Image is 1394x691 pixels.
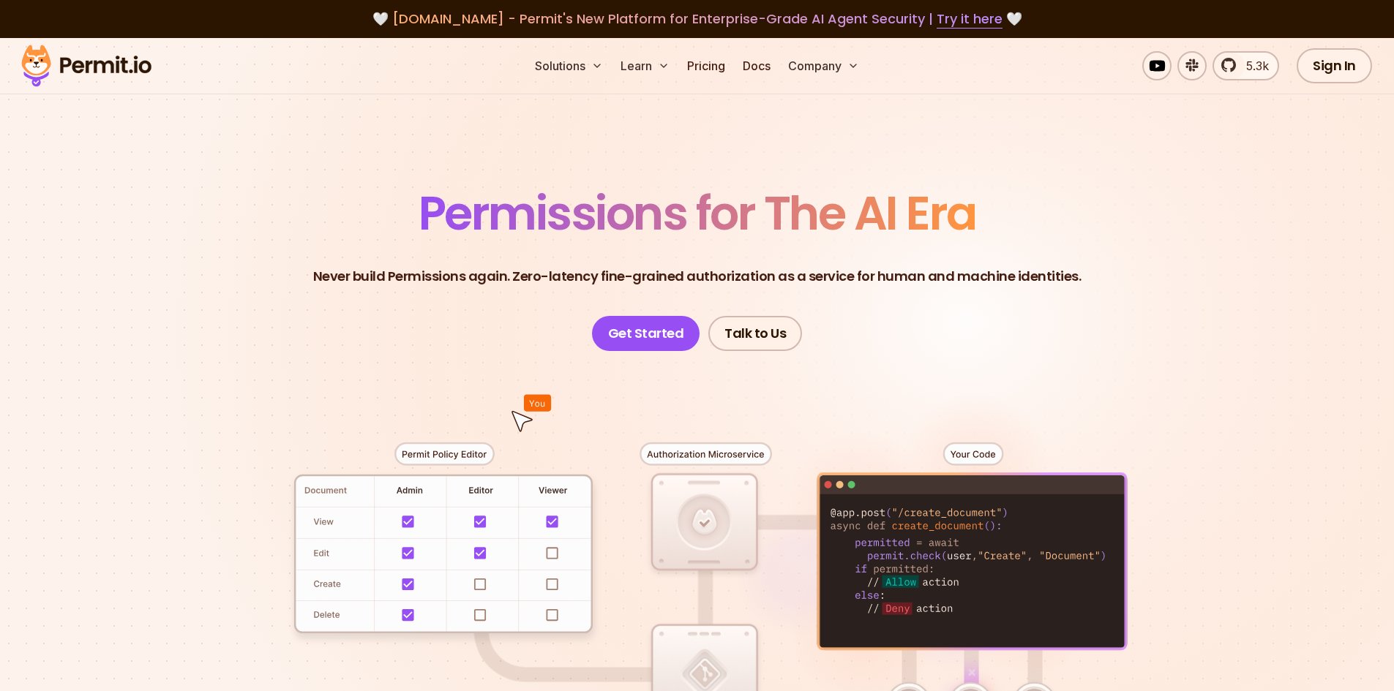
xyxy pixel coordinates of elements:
a: Talk to Us [708,316,802,351]
a: Try it here [937,10,1003,29]
img: Permit logo [15,41,158,91]
a: Get Started [592,316,700,351]
a: Pricing [681,51,731,80]
button: Learn [615,51,675,80]
div: 🤍 🤍 [35,9,1359,29]
button: Solutions [529,51,609,80]
a: Docs [737,51,776,80]
span: 5.3k [1237,57,1269,75]
button: Company [782,51,865,80]
a: Sign In [1297,48,1372,83]
a: 5.3k [1213,51,1279,80]
p: Never build Permissions again. Zero-latency fine-grained authorization as a service for human and... [313,266,1082,287]
span: Permissions for The AI Era [419,181,976,246]
span: [DOMAIN_NAME] - Permit's New Platform for Enterprise-Grade AI Agent Security | [392,10,1003,28]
